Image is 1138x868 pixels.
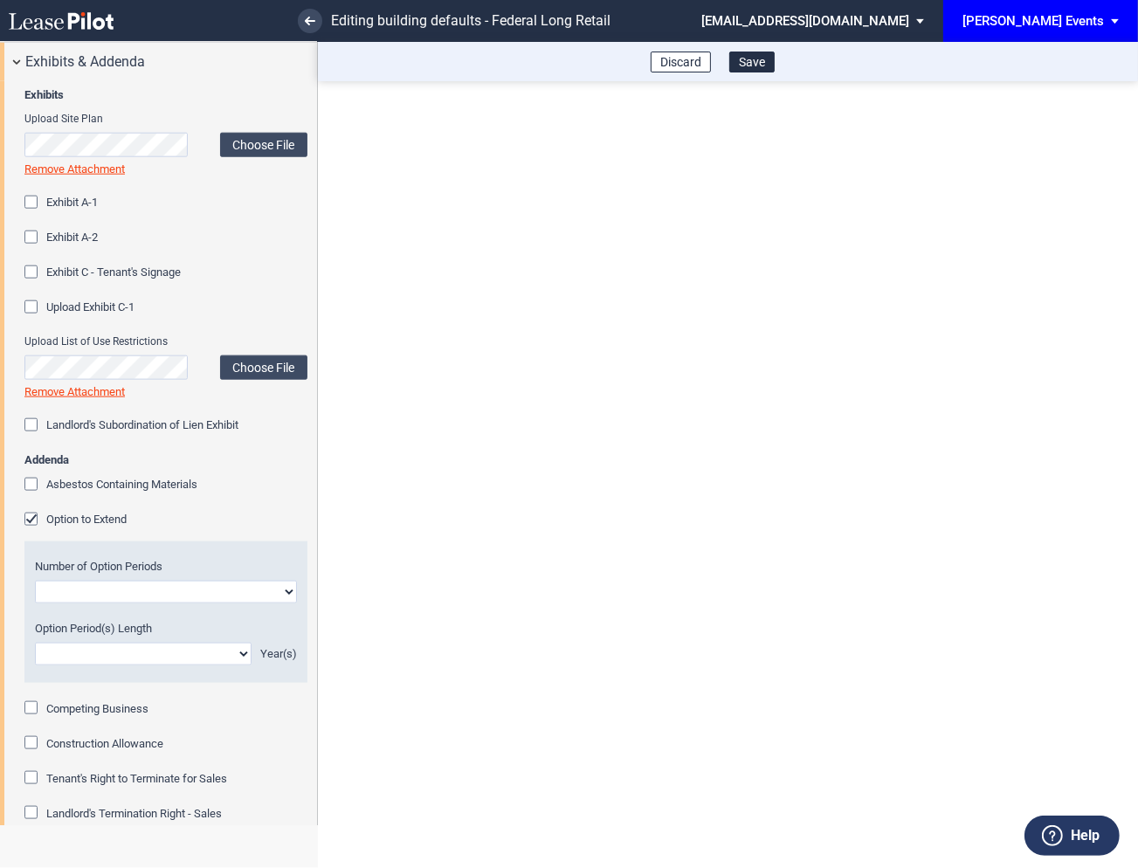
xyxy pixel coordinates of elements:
span: Option Period(s) Length [35,622,152,635]
span: Landlord's Termination Right - Sales [46,807,222,820]
div: [PERSON_NAME] Events [962,13,1104,29]
label: Choose File [220,355,307,380]
span: Landlord's Subordination of Lien Exhibit [46,418,238,431]
span: Competing Business [46,702,148,715]
md-checkbox: Competing Business [24,700,148,718]
span: Exhibit A-1 [46,196,98,209]
label: Help [1071,824,1100,847]
span: Tenant's Right to Terminate for Sales [46,772,227,785]
div: Year(s) [260,646,297,662]
md-checkbox: Asbestos Containing Materials [24,477,197,494]
md-checkbox: Landlord's Subordination of Lien Exhibit [24,417,238,435]
md-checkbox: Exhibit A-1 [24,195,98,212]
md-checkbox: Tenant's Right to Terminate for Sales [24,770,227,788]
span: Option to Extend [46,513,127,526]
span: Number of Option Periods [35,560,162,573]
span: Upload List of Use Restrictions [24,334,307,349]
span: Exhibit A-2 [46,231,98,244]
span: Upload Exhibit C-1 [46,300,134,313]
span: Exhibits & Addenda [25,52,145,72]
span: Asbestos Containing Materials [46,478,197,491]
button: Help [1024,816,1120,856]
button: Save [729,52,775,72]
b: Exhibits [24,88,64,101]
a: Remove Attachment [24,385,125,398]
md-checkbox: Upload Exhibit C-1 [24,300,134,317]
md-checkbox: Exhibit C - Tenant's Signage [24,265,181,282]
md-checkbox: Construction Allowance [24,735,163,753]
md-checkbox: Option to Extend [24,512,127,529]
span: Construction Allowance [46,737,163,750]
md-checkbox: Landlord's Termination Right - Sales [24,805,222,823]
span: Exhibit C - Tenant's Signage [46,265,181,279]
span: Upload Site Plan [24,112,307,127]
label: Choose File [220,133,307,157]
b: Addenda [24,453,69,466]
md-checkbox: Exhibit A-2 [24,230,98,247]
a: Remove Attachment [24,162,125,176]
button: Discard [651,52,711,72]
